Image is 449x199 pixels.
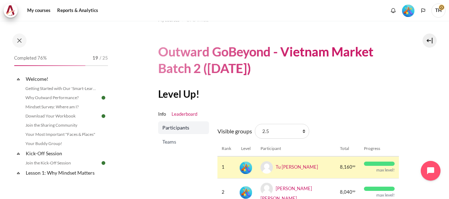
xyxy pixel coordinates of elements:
img: Done [100,113,107,119]
a: Your Most Important "Faces & Places" [23,130,100,139]
a: Your Buddy Group! [23,139,100,148]
div: Level #5 [240,186,252,199]
a: Teams [158,135,209,148]
th: Level [235,141,256,156]
div: max level! [376,192,395,198]
span: / 25 [100,55,108,62]
span: Completed 76% [14,55,47,62]
button: Languages [418,5,429,16]
th: Total [336,141,360,156]
a: Mindset Survey: Where am I? [23,103,100,111]
a: Kick-Off Session [25,149,100,158]
img: Done [100,95,107,101]
th: Participant [256,141,336,156]
h1: Outward GoBeyond - Vietnam Market Batch 2 ([DATE]) [158,43,399,77]
div: 76% [14,65,85,66]
span: Teams [162,138,206,145]
div: max level! [376,167,395,173]
div: Level #5 [402,4,414,17]
a: Lesson 1: Why Mindset Matters [25,168,100,177]
span: TH [431,4,445,18]
span: xp [352,165,355,167]
span: Collapse [15,76,22,83]
a: Leaderboard [172,111,197,118]
a: Why Outward Performance? [23,94,100,102]
span: Collapse [15,150,22,157]
span: 8,040 [340,189,352,196]
a: Architeck Architeck [4,4,21,18]
td: 1 [217,156,235,178]
img: Level #5 [240,186,252,199]
span: 8,160 [340,164,352,171]
label: Visible groups [217,127,252,135]
a: Level #5 [399,4,417,17]
a: Participants [158,121,209,134]
a: Download Your Workbook [23,112,100,120]
a: Info [158,111,166,118]
div: Level #5 [240,161,252,174]
a: My courses [25,4,53,18]
a: Getting Started with Our 'Smart-Learning' Platform [23,84,100,93]
th: Progress [360,141,399,156]
a: User menu [431,4,445,18]
a: Join the Sharing Community [23,121,100,129]
a: Tu [PERSON_NAME] [276,164,318,169]
span: Participants [162,124,206,131]
a: Lesson 1 Videos (17 min.) [23,178,100,187]
img: Done [100,160,107,166]
th: Rank [217,141,235,156]
img: Level #5 [402,5,414,17]
a: Join the Kick-Off Session [23,159,100,167]
span: 19 [92,55,98,62]
img: Architeck [6,5,16,16]
span: Collapse [15,169,22,176]
span: xp [352,190,355,192]
a: Welcome! [25,74,100,84]
div: Show notification window with no new notifications [388,5,399,16]
h2: Level Up! [158,88,399,100]
img: Level #5 [240,162,252,174]
img: Done [100,179,107,186]
a: Reports & Analytics [55,4,101,18]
